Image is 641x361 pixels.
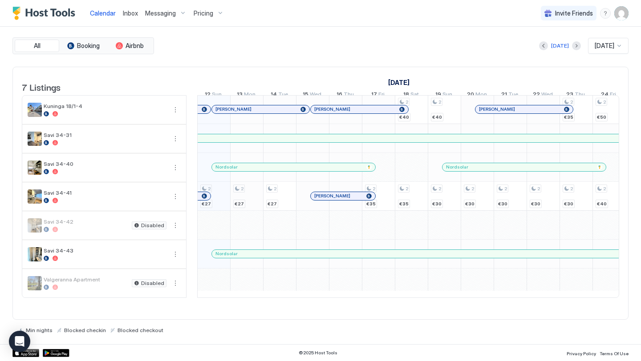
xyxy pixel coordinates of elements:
span: 21 [501,91,507,100]
span: Savi 34-40 [44,160,166,167]
span: Blocked checkin [64,327,106,333]
div: tab-group [12,37,154,54]
span: Kuninga 18/1-4 [44,103,166,109]
span: €35 [399,201,409,207]
span: 14 [271,91,277,100]
span: Fri [378,91,385,100]
span: 15 [303,91,308,100]
button: All [15,40,59,52]
div: listing image [28,103,42,117]
span: Terms Of Use [600,351,629,356]
span: Valgeranna Apartment [44,276,128,283]
span: Fri [610,91,616,100]
div: menu [170,249,181,260]
span: [PERSON_NAME] [314,193,350,199]
span: [DATE] [595,42,614,50]
span: €50 [597,114,606,120]
a: October 21, 2025 [499,89,520,102]
span: Savi 34-31 [44,132,166,138]
span: 2 [504,186,507,192]
button: Airbnb [107,40,152,52]
span: Booking [77,42,100,50]
span: €40 [597,201,607,207]
span: 24 [601,91,609,100]
span: €27 [235,201,244,207]
button: Booking [61,40,105,52]
a: October 16, 2025 [334,89,356,102]
div: listing image [28,189,42,204]
span: Wed [310,91,321,100]
button: More options [170,133,181,144]
div: listing image [28,276,42,290]
a: October 23, 2025 [564,89,587,102]
span: 2 [570,99,573,105]
span: Sat [410,91,419,100]
span: 18 [403,91,409,100]
span: €30 [531,201,540,207]
a: October 20, 2025 [465,89,489,102]
a: October 22, 2025 [531,89,555,102]
div: listing image [28,132,42,146]
div: menu [170,133,181,144]
span: Savi 34-41 [44,189,166,196]
span: Wed [541,91,553,100]
button: Previous month [539,41,548,50]
span: €40 [399,114,409,120]
span: Thu [575,91,585,100]
span: Airbnb [126,42,144,50]
div: App Store [12,349,39,357]
div: menu [170,191,181,202]
span: © 2025 Host Tools [299,350,337,356]
div: menu [170,104,181,115]
span: €30 [432,201,442,207]
span: Mon [244,91,256,100]
span: Inbox [123,9,138,17]
span: 20 [467,91,474,100]
button: Next month [572,41,581,50]
span: Nordsolar [446,164,468,170]
span: 2 [603,186,606,192]
a: Privacy Policy [567,348,596,357]
span: Nordsolar [215,251,238,257]
span: 2 [471,186,474,192]
a: October 14, 2025 [268,89,290,102]
div: User profile [614,6,629,20]
span: Thu [344,91,354,100]
div: menu [170,162,181,173]
span: €27 [268,201,277,207]
span: 2 [438,99,441,105]
span: 2 [537,186,540,192]
span: Blocked checkout [118,327,163,333]
div: listing image [28,218,42,233]
span: €30 [498,201,507,207]
span: Mon [475,91,487,100]
div: listing image [28,160,42,175]
span: €27 [202,201,211,207]
div: menu [600,8,611,19]
span: 2 [208,186,211,192]
a: Inbox [123,8,138,18]
a: October 1, 2025 [386,76,412,89]
a: Host Tools Logo [12,7,79,20]
div: Open Intercom Messenger [9,331,30,352]
span: Tue [278,91,288,100]
span: All [34,42,41,50]
span: Pricing [194,9,213,17]
span: 19 [435,91,441,100]
span: 2 [406,186,408,192]
button: More options [170,191,181,202]
button: More options [170,220,181,231]
span: 13 [237,91,243,100]
span: 23 [566,91,573,100]
button: More options [170,162,181,173]
a: Calendar [90,8,116,18]
span: Sun [212,91,222,100]
span: 7 Listings [22,80,61,93]
a: October 19, 2025 [433,89,454,102]
button: More options [170,278,181,289]
a: October 12, 2025 [203,89,224,102]
a: Google Play Store [43,349,69,357]
span: [PERSON_NAME] [215,106,252,112]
